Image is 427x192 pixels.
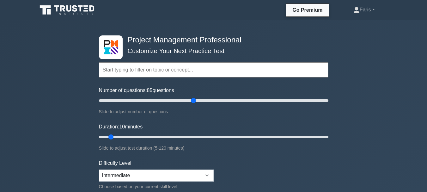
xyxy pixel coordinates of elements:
a: Faris [338,3,390,16]
div: Slide to adjust test duration (5-120 minutes) [99,144,328,152]
a: Go Premium [289,6,326,14]
span: 85 [147,88,153,93]
label: Difficulty Level [99,159,131,167]
label: Duration: minutes [99,123,143,131]
span: 10 [119,124,125,129]
div: Choose based on your current skill level [99,183,214,190]
div: Slide to adjust number of questions [99,108,328,115]
label: Number of questions: questions [99,87,174,94]
h4: Project Management Professional [125,35,297,45]
input: Start typing to filter on topic or concept... [99,62,328,77]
